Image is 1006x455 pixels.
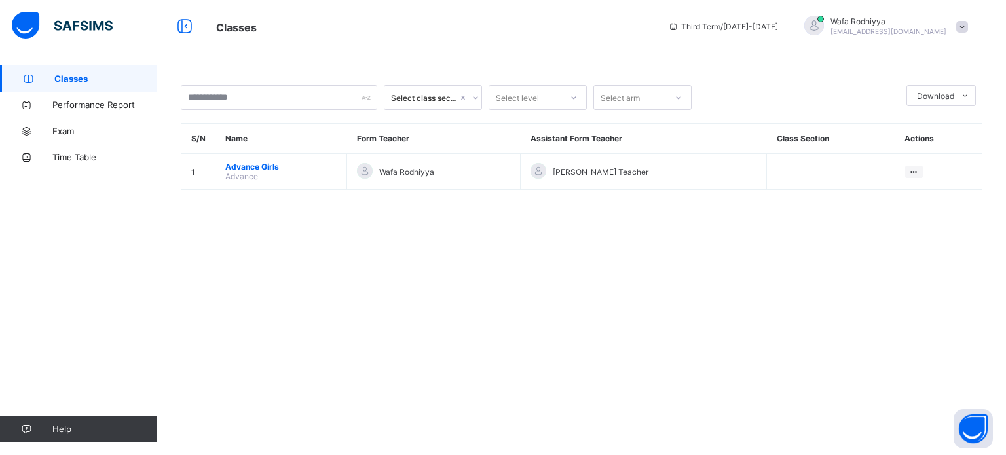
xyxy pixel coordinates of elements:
[767,124,895,154] th: Class Section
[496,85,539,110] div: Select level
[347,124,521,154] th: Form Teacher
[668,22,778,31] span: session/term information
[52,152,157,162] span: Time Table
[12,12,113,39] img: safsims
[54,73,157,84] span: Classes
[830,16,946,26] span: Wafa Rodhiyya
[830,27,946,35] span: [EMAIL_ADDRESS][DOMAIN_NAME]
[521,124,767,154] th: Assistant Form Teacher
[215,124,347,154] th: Name
[52,424,157,434] span: Help
[391,93,458,103] div: Select class section
[52,100,157,110] span: Performance Report
[225,162,337,172] span: Advance Girls
[601,85,640,110] div: Select arm
[181,154,215,190] td: 1
[181,124,215,154] th: S/N
[216,21,257,34] span: Classes
[791,16,975,37] div: WafaRodhiyya
[954,409,993,448] button: Open asap
[553,167,648,177] span: [PERSON_NAME] Teacher
[379,167,434,177] span: Wafa Rodhiyya
[225,172,258,181] span: Advance
[917,91,954,101] span: Download
[895,124,982,154] th: Actions
[52,126,157,136] span: Exam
